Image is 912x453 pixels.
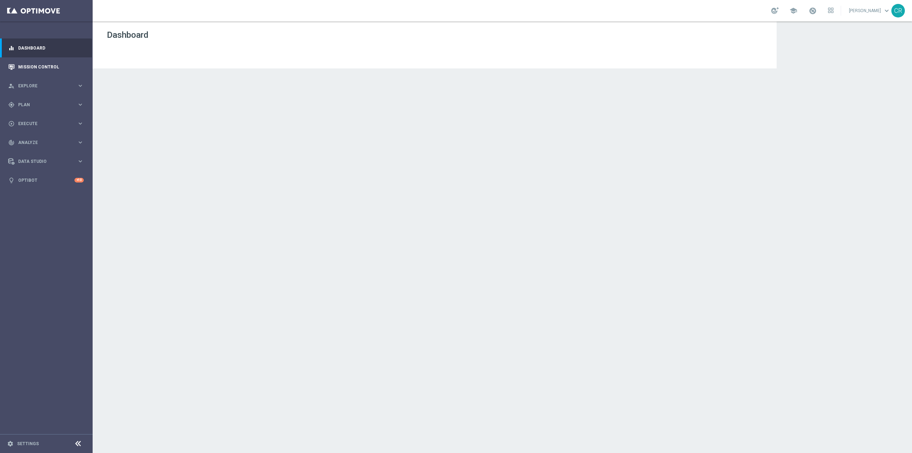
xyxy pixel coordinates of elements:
i: keyboard_arrow_right [77,158,84,165]
span: Analyze [18,140,77,145]
button: equalizer Dashboard [8,45,84,51]
div: Execute [8,120,77,127]
div: Explore [8,83,77,89]
button: track_changes Analyze keyboard_arrow_right [8,140,84,145]
span: Execute [18,122,77,126]
button: Data Studio keyboard_arrow_right [8,159,84,164]
i: settings [7,441,14,447]
i: play_circle_outline [8,120,15,127]
span: Data Studio [18,159,77,164]
i: equalizer [8,45,15,51]
a: Settings [17,442,39,446]
button: person_search Explore keyboard_arrow_right [8,83,84,89]
i: keyboard_arrow_right [77,101,84,108]
a: Dashboard [18,38,84,57]
a: [PERSON_NAME]keyboard_arrow_down [848,5,891,16]
div: Data Studio [8,158,77,165]
i: gps_fixed [8,102,15,108]
a: Mission Control [18,57,84,76]
div: Mission Control [8,57,84,76]
span: school [789,7,797,15]
i: track_changes [8,139,15,146]
button: play_circle_outline Execute keyboard_arrow_right [8,121,84,127]
a: Optibot [18,171,74,190]
div: CR [891,4,905,17]
button: lightbulb Optibot +10 [8,177,84,183]
div: +10 [74,178,84,182]
div: Plan [8,102,77,108]
span: Explore [18,84,77,88]
button: Mission Control [8,64,84,70]
div: Analyze [8,139,77,146]
span: keyboard_arrow_down [883,7,891,15]
i: person_search [8,83,15,89]
i: keyboard_arrow_right [77,120,84,127]
i: lightbulb [8,177,15,184]
i: keyboard_arrow_right [77,82,84,89]
span: Plan [18,103,77,107]
div: Optibot [8,171,84,190]
div: Dashboard [8,38,84,57]
button: gps_fixed Plan keyboard_arrow_right [8,102,84,108]
i: keyboard_arrow_right [77,139,84,146]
